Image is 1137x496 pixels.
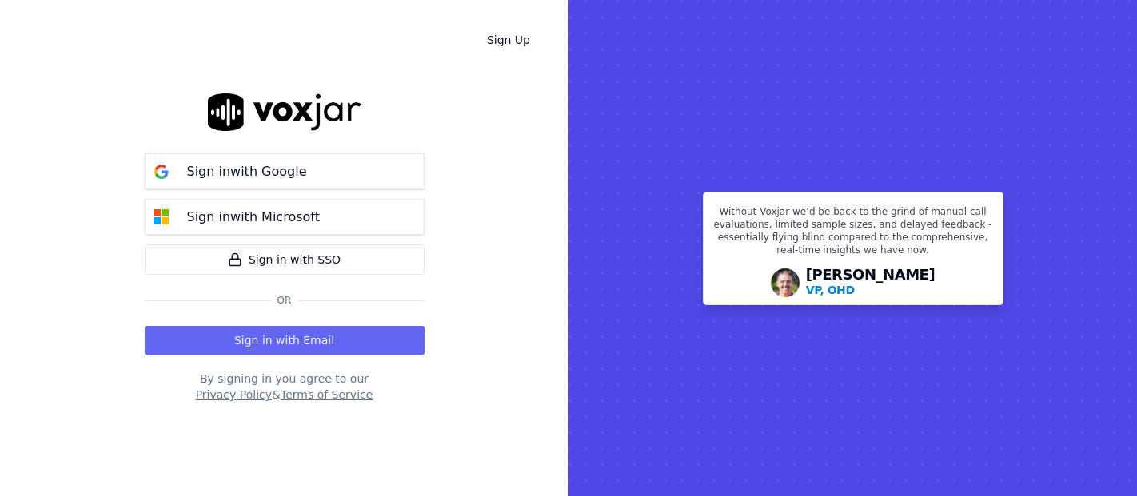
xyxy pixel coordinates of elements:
img: logo [208,93,361,131]
img: Avatar [771,268,800,297]
button: Privacy Policy [196,387,272,403]
p: Sign in with Microsoft [187,208,320,227]
button: Sign inwith Google [145,153,425,189]
button: Sign inwith Microsoft [145,199,425,235]
a: Sign Up [474,26,543,54]
p: VP, OHD [806,282,855,298]
div: [PERSON_NAME] [806,268,936,298]
img: microsoft Sign in button [146,201,178,233]
img: google Sign in button [146,156,178,188]
p: Without Voxjar we’d be back to the grind of manual call evaluations, limited sample sizes, and de... [713,205,993,263]
button: Terms of Service [281,387,373,403]
a: Sign in with SSO [145,244,425,275]
p: Sign in with Google [187,162,307,181]
span: Or [271,294,298,307]
div: By signing in you agree to our & [145,371,425,403]
button: Sign in with Email [145,326,425,355]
